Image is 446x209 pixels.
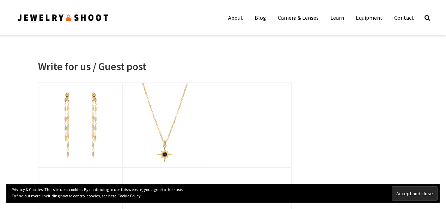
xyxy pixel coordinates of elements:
a: Equipment [350,11,388,25]
a: About [223,11,248,25]
a: Learn [325,11,349,25]
input: Accept and close [392,186,438,201]
a: Blog [249,11,271,25]
a: Contact [389,11,419,25]
h1: Write for us / Guest post [38,60,292,73]
a: Camera & Lenses [273,11,324,25]
img: Jewelry Photographer Bay Area - San Francisco | Nationwide via Mail [17,13,109,23]
a: Cookie Policy [117,193,141,198]
div: Privacy & Cookies: This site uses cookies. By continuing to use this website, you agree to their ... [6,184,440,203]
